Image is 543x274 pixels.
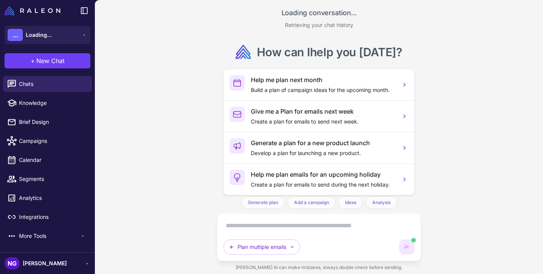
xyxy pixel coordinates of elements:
h3: Help me plan emails for an upcoming holiday [251,170,395,179]
div: NG [5,257,20,269]
span: New Chat [36,56,65,65]
p: Develop a plan for launching a new product. [251,149,395,157]
p: Retrieving your chat history [285,21,353,29]
span: + [31,56,35,65]
button: Ideas [338,196,363,209]
span: Brief Design [19,118,86,126]
button: AI is generating content. You can keep typing but cannot send until it completes. [399,239,414,255]
span: Knowledge [19,99,86,107]
img: Raleon Logo [5,6,60,15]
h2: How can I ? [257,44,402,60]
span: More Tools [19,232,80,240]
p: Build a plan of campaign ideas for the upcoming month. [251,86,395,94]
button: ...Loading... [5,26,90,44]
div: ... [8,29,23,41]
span: Segments [19,175,86,183]
p: Loading conversation... [282,8,357,18]
button: Analysis [366,196,397,209]
a: Analytics [3,190,92,206]
button: Add a campaign [288,196,335,209]
a: Integrations [3,209,92,225]
p: Create a plan for emails to send during the next holiday. [251,181,395,189]
a: Raleon Logo [5,6,63,15]
span: Analytics [19,194,86,202]
a: Knowledge [3,95,92,111]
h3: Help me plan next month [251,75,395,84]
span: Calendar [19,156,86,164]
p: Create a plan for emails to send next week. [251,117,395,126]
a: Calendar [3,152,92,168]
span: Generate plan [248,199,278,206]
h3: Generate a plan for a new product launch [251,138,395,147]
button: Plan multiple emails [223,239,300,255]
span: Analysis [372,199,390,206]
span: Campaigns [19,137,86,145]
button: +New Chat [5,53,90,68]
span: [PERSON_NAME] [23,259,67,268]
button: Generate plan [241,196,285,209]
span: Integrations [19,213,86,221]
span: Chats [19,80,86,88]
span: Loading... [26,31,52,39]
h3: Give me a Plan for emails next week [251,107,395,116]
div: [PERSON_NAME] AI can make mistakes, always double check before sending. [217,261,421,274]
span: Add a campaign [294,199,329,206]
span: Ideas [345,199,356,206]
a: Chats [3,76,92,92]
a: Brief Design [3,114,92,130]
span: help you [DATE] [310,45,397,59]
a: Campaigns [3,133,92,149]
a: Segments [3,171,92,187]
span: AI is generating content. You can still type but cannot send yet. [411,238,416,242]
